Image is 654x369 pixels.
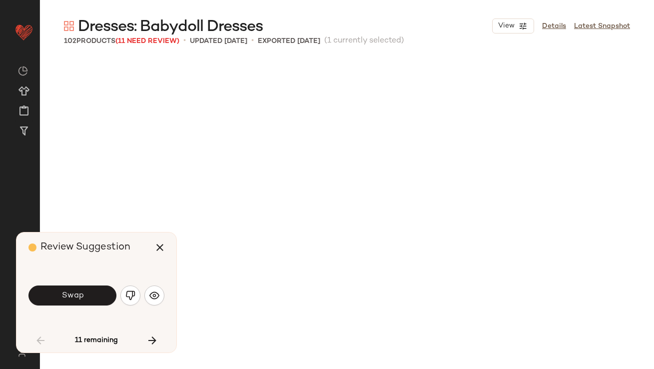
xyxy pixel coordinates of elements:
span: 11 remaining [75,336,118,345]
button: View [492,18,534,33]
span: View [498,22,515,30]
img: svg%3e [149,290,159,300]
p: Exported [DATE] [258,36,320,46]
span: • [183,35,186,47]
img: svg%3e [18,66,28,76]
img: heart_red.DM2ytmEG.svg [14,22,34,42]
img: svg%3e [125,290,135,300]
div: Products [64,36,179,46]
a: Details [542,21,566,31]
span: (1 currently selected) [324,35,404,47]
span: 102 [64,37,76,45]
span: Dresses: Babydoll Dresses [78,17,263,37]
img: svg%3e [64,21,74,31]
span: Swap [61,291,83,300]
p: updated [DATE] [190,36,247,46]
a: Latest Snapshot [574,21,630,31]
button: Swap [28,285,116,305]
span: Review Suggestion [40,242,130,252]
span: (11 Need Review) [115,37,179,45]
span: • [251,35,254,47]
img: svg%3e [12,349,31,357]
